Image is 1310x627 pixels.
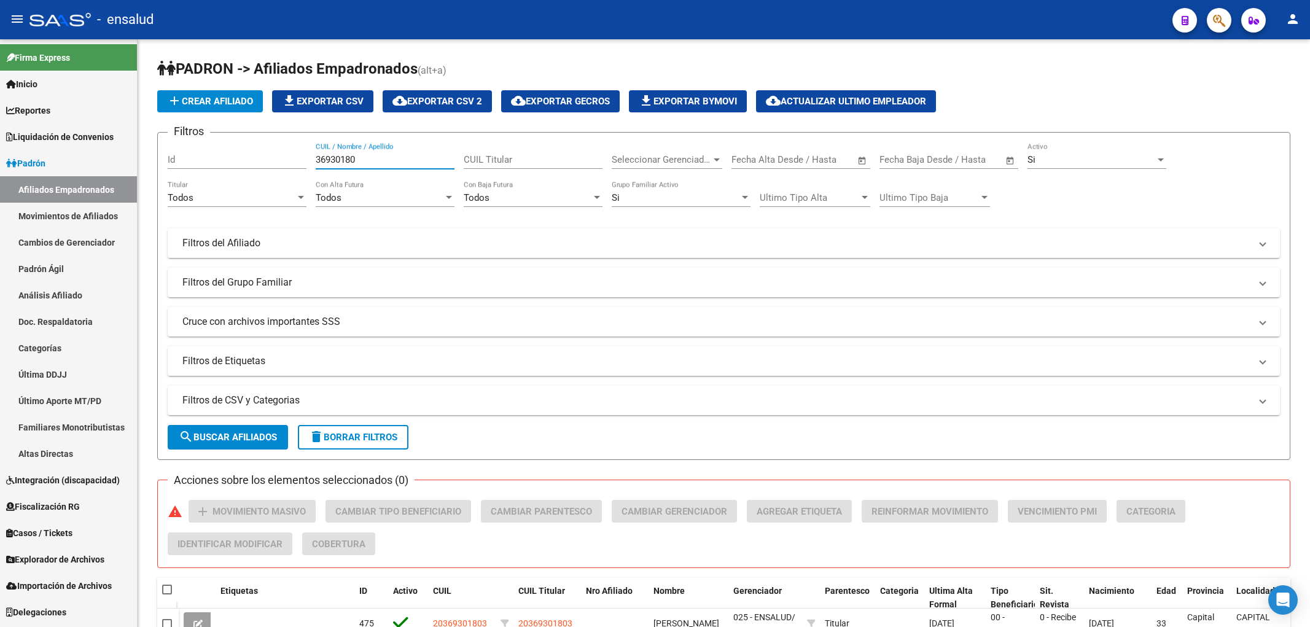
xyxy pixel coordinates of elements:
span: Ultimo Tipo Baja [879,192,979,203]
mat-panel-title: Filtros del Grupo Familiar [182,276,1250,289]
span: Exportar Bymovi [639,96,737,107]
button: Exportar Bymovi [629,90,747,112]
button: Categoria [1117,500,1185,523]
datatable-header-cell: CUIL [428,578,496,618]
span: Delegaciones [6,606,66,619]
span: Nacimiento [1089,586,1134,596]
button: Crear Afiliado [157,90,263,112]
mat-icon: cloud_download [511,93,526,108]
mat-icon: add [167,93,182,108]
span: Liquidación de Convenios [6,130,114,144]
span: Agregar Etiqueta [757,506,842,517]
mat-panel-title: Filtros del Afiliado [182,236,1250,250]
mat-expansion-panel-header: Filtros de CSV y Categorias [168,386,1280,415]
span: Cobertura [312,539,365,550]
span: Categoria [1126,506,1175,517]
span: Gerenciador [733,586,782,596]
span: Todos [464,192,489,203]
span: Exportar CSV [282,96,364,107]
span: Cambiar Parentesco [491,506,592,517]
div: Open Intercom Messenger [1268,585,1298,615]
span: Tipo Beneficiario [991,586,1039,610]
button: Cambiar Parentesco [481,500,602,523]
datatable-header-cell: Parentesco [820,578,875,618]
h3: Filtros [168,123,210,140]
button: Exportar GECROS [501,90,620,112]
button: Open calendar [1004,154,1018,168]
mat-icon: warning [168,504,182,519]
span: Seleccionar Gerenciador [612,154,711,165]
span: Cambiar Tipo Beneficiario [335,506,461,517]
datatable-header-cell: Etiquetas [216,578,354,618]
span: CUIL Titular [518,586,565,596]
span: Exportar CSV 2 [392,96,482,107]
mat-icon: menu [10,12,25,26]
mat-panel-title: Filtros de CSV y Categorias [182,394,1250,407]
datatable-header-cell: Categoria [875,578,924,618]
span: Nro Afiliado [586,586,633,596]
span: Todos [168,192,193,203]
span: Fiscalización RG [6,500,80,513]
button: Cobertura [302,532,375,555]
span: Integración (discapacidad) [6,473,120,487]
span: Localidad [1236,586,1275,596]
datatable-header-cell: Sit. Revista [1035,578,1084,618]
span: Si [612,192,620,203]
datatable-header-cell: CUIL Titular [513,578,581,618]
h3: Acciones sobre los elementos seleccionados (0) [168,472,415,489]
span: Ultimo Tipo Alta [760,192,859,203]
span: Importación de Archivos [6,579,112,593]
span: Si [1027,154,1035,165]
button: Borrar Filtros [298,425,408,450]
button: Exportar CSV 2 [383,90,492,112]
button: Reinformar Movimiento [862,500,998,523]
span: Padrón [6,157,45,170]
span: Vencimiento PMI [1018,506,1097,517]
button: Actualizar ultimo Empleador [756,90,936,112]
span: Ultima Alta Formal [929,586,973,610]
mat-expansion-panel-header: Cruce con archivos importantes SSS [168,307,1280,337]
span: Edad [1156,586,1176,596]
span: Movimiento Masivo [212,506,306,517]
span: Nombre [653,586,685,596]
button: Identificar Modificar [168,532,292,555]
span: Cambiar Gerenciador [622,506,727,517]
datatable-header-cell: Gerenciador [728,578,802,618]
datatable-header-cell: Nacimiento [1084,578,1152,618]
input: Fecha fin [940,154,1000,165]
span: Borrar Filtros [309,432,397,443]
span: PADRON -> Afiliados Empadronados [157,60,418,77]
mat-icon: cloud_download [766,93,781,108]
datatable-header-cell: Tipo Beneficiario [986,578,1035,618]
span: Actualizar ultimo Empleador [766,96,926,107]
input: Fecha fin [792,154,852,165]
span: Todos [316,192,341,203]
input: Fecha inicio [879,154,929,165]
span: Activo [393,586,418,596]
mat-icon: add [195,504,210,519]
span: Buscar Afiliados [179,432,277,443]
input: Fecha inicio [731,154,781,165]
span: Reinformar Movimiento [871,506,988,517]
span: 025 - ENSALUD [733,612,792,622]
span: Etiquetas [220,586,258,596]
button: Buscar Afiliados [168,425,288,450]
datatable-header-cell: Provincia [1182,578,1231,618]
mat-icon: file_download [639,93,653,108]
button: Movimiento Masivo [189,500,316,523]
mat-icon: search [179,429,193,444]
datatable-header-cell: Ultima Alta Formal [924,578,986,618]
datatable-header-cell: Edad [1152,578,1182,618]
datatable-header-cell: Localidad [1231,578,1281,618]
mat-expansion-panel-header: Filtros del Afiliado [168,228,1280,258]
span: Casos / Tickets [6,526,72,540]
span: Parentesco [825,586,870,596]
span: Categoria [880,586,919,596]
mat-expansion-panel-header: Filtros del Grupo Familiar [168,268,1280,297]
mat-icon: file_download [282,93,297,108]
span: - ensalud [97,6,154,33]
mat-icon: delete [309,429,324,444]
span: Exportar GECROS [511,96,610,107]
span: Sit. Revista [1040,586,1069,610]
datatable-header-cell: Nro Afiliado [581,578,649,618]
